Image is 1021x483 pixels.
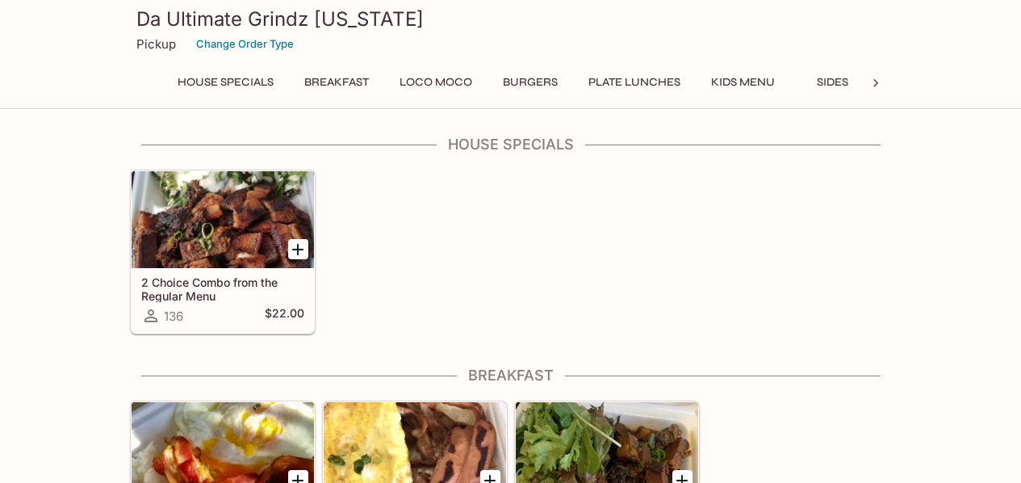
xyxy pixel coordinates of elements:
button: Breakfast [295,71,378,94]
button: Loco Moco [391,71,481,94]
button: Sides [797,71,869,94]
span: 136 [164,309,183,324]
a: 2 Choice Combo from the Regular Menu136$22.00 [131,170,315,334]
h4: House Specials [130,136,892,153]
button: Add 2 Choice Combo from the Regular Menu [288,239,308,259]
div: 2 Choice Combo from the Regular Menu [132,171,314,268]
button: Kids Menu [702,71,784,94]
button: House Specials [169,71,282,94]
p: Pickup [136,36,176,52]
button: Plate Lunches [580,71,689,94]
h3: Da Ultimate Grindz [US_STATE] [136,6,885,31]
h5: 2 Choice Combo from the Regular Menu [141,275,304,302]
h5: $22.00 [265,306,304,325]
button: Burgers [494,71,567,94]
h4: Breakfast [130,367,892,384]
button: Change Order Type [189,31,301,57]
